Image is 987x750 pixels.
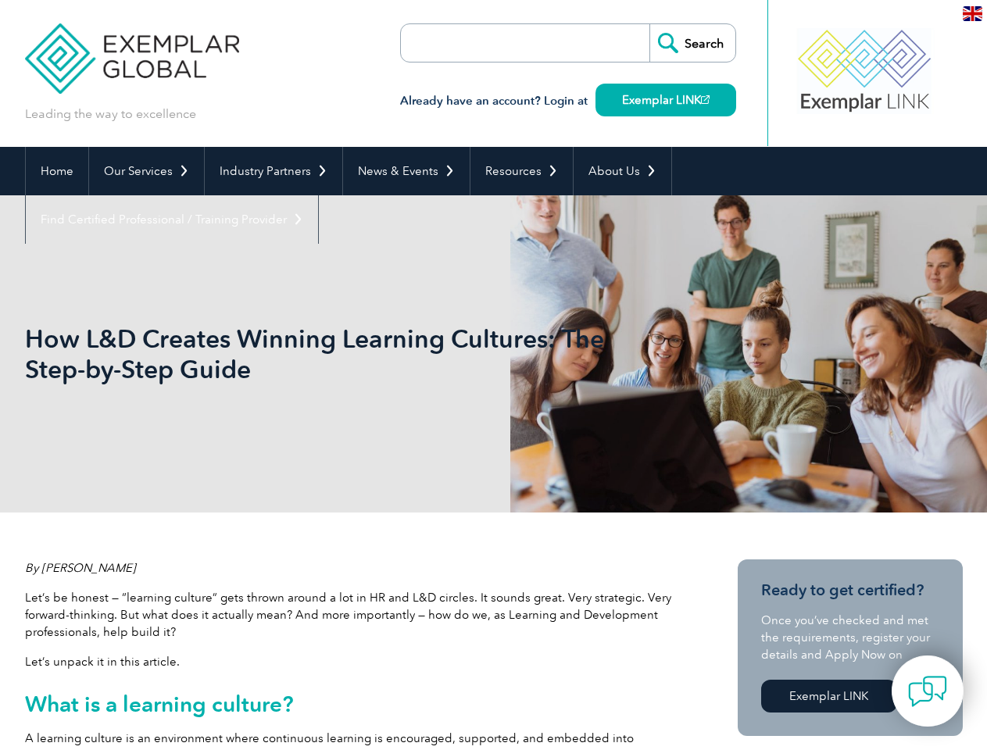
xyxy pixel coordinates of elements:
p: Leading the way to excellence [25,105,196,123]
a: News & Events [343,147,470,195]
input: Search [649,24,735,62]
a: About Us [574,147,671,195]
img: contact-chat.png [908,672,947,711]
a: Home [26,147,88,195]
h3: Already have an account? Login at [400,91,736,111]
a: Find Certified Professional / Training Provider [26,195,318,244]
a: Exemplar LINK [761,680,897,712]
img: open_square.png [701,95,710,104]
p: Let’s unpack it in this article. [25,653,681,670]
h1: How L&D Creates Winning Learning Cultures: The Step-by-Step Guide [25,323,625,384]
img: en [963,6,982,21]
a: Our Services [89,147,204,195]
p: Once you’ve checked and met the requirements, register your details and Apply Now on [761,612,939,663]
em: By [PERSON_NAME] [25,561,136,575]
p: Let’s be honest — “learning culture” gets thrown around a lot in HR and L&D circles. It sounds gr... [25,589,681,641]
h3: Ready to get certified? [761,580,939,600]
a: Industry Partners [205,147,342,195]
a: Exemplar LINK [595,84,736,116]
a: Resources [470,147,573,195]
span: What is a learning culture? [25,691,294,717]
